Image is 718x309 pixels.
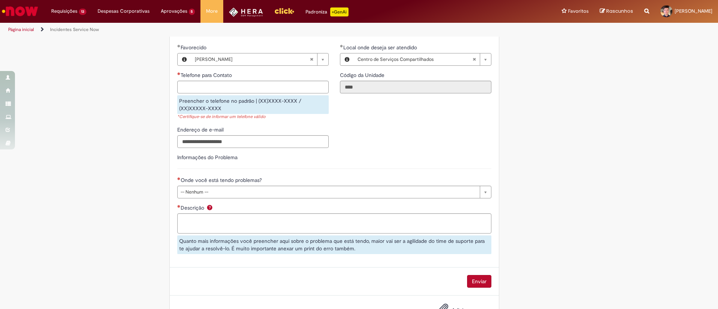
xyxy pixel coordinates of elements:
button: Local onde deseja ser atendido, Visualizar este registro Centro de Serviços Compartilhados [340,53,354,65]
span: 5 [189,9,195,15]
span: Onde você está tendo problemas? [181,177,263,183]
a: [PERSON_NAME]Limpar campo Favorecido [191,53,328,65]
span: Necessários [177,72,181,75]
label: Somente leitura - Código da Unidade [340,71,386,79]
a: Centro de Serviços CompartilhadosLimpar campo Local onde deseja ser atendido [354,53,491,65]
span: Necessários [177,205,181,208]
span: 13 [79,9,86,15]
a: Rascunhos [600,8,633,15]
span: Telefone para Contato [181,72,233,78]
span: Requisições [51,7,77,15]
a: Incidentes Service Now [50,27,99,33]
label: Informações do Problema [177,154,237,161]
span: Necessários [177,177,181,180]
ul: Trilhas de página [6,23,473,37]
span: Favorecido, Luan Pablo De Moraes [181,44,208,51]
input: Código da Unidade [340,81,491,93]
span: Necessários - Local onde deseja ser atendido [343,44,418,51]
img: click_logo_yellow_360x200.png [274,5,294,16]
a: Página inicial [8,27,34,33]
span: [PERSON_NAME] [195,53,310,65]
span: -- Nenhum -- [181,186,476,198]
button: Enviar [467,275,491,288]
img: ServiceNow [1,4,39,19]
span: Rascunhos [606,7,633,15]
span: Centro de Serviços Compartilhados [358,53,472,65]
span: Favoritos [568,7,589,15]
div: Preencher o telefone no padrão | (XX)XXXX-XXXX / (XX)XXXXX-XXXX [177,95,329,114]
span: Obrigatório Preenchido [340,44,343,47]
img: HeraLogo.png [229,7,263,17]
span: [PERSON_NAME] [675,8,712,14]
span: Endereço de e-mail [177,126,225,133]
div: Quanto mais informações você preencher aqui sobre o problema que está tendo, maior vai ser a agil... [177,235,491,254]
span: Ajuda para Descrição [205,204,214,210]
input: Endereço de e-mail [177,135,329,148]
span: Descrição [181,204,206,211]
span: Aprovações [161,7,187,15]
button: Favorecido, Visualizar este registro Luan Pablo De Moraes [178,53,191,65]
abbr: Limpar campo Favorecido [306,53,317,65]
span: Somente leitura - Código da Unidade [340,72,386,78]
span: Despesas Corporativas [98,7,150,15]
span: Obrigatório Preenchido [177,44,181,47]
p: +GenAi [330,7,349,16]
abbr: Limpar campo Local onde deseja ser atendido [469,53,480,65]
div: *Certifique-se de informar um telefone válido [177,114,329,120]
div: Padroniza [306,7,349,16]
span: More [206,7,218,15]
textarea: Descrição [177,213,491,234]
input: Telefone para Contato [177,81,329,93]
